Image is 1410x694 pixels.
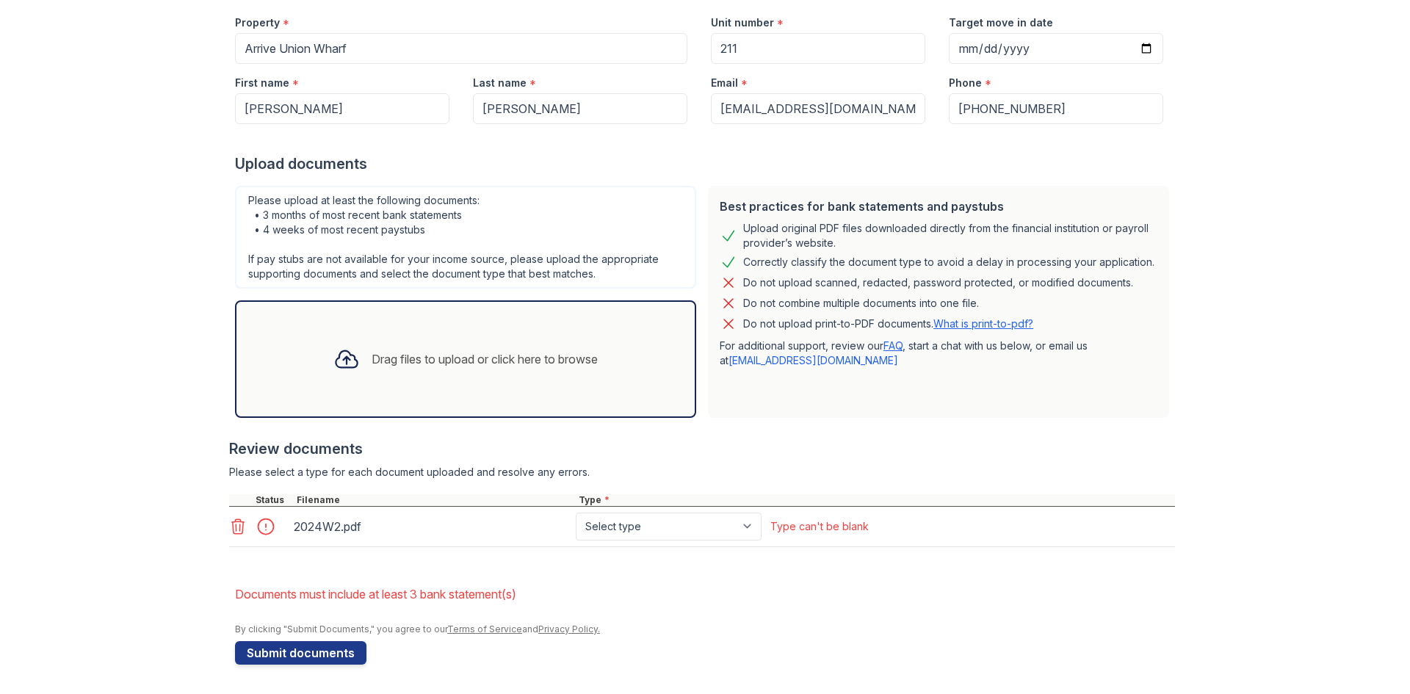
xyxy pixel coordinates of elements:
div: Status [253,494,294,506]
label: Email [711,76,738,90]
a: Privacy Policy. [538,623,600,635]
label: First name [235,76,289,90]
div: Type [576,494,1175,506]
label: Target move in date [949,15,1053,30]
label: Last name [473,76,527,90]
div: Upload original PDF files downloaded directly from the financial institution or payroll provider’... [743,221,1157,250]
div: 2024W2.pdf [294,515,570,538]
div: Please select a type for each document uploaded and resolve any errors. [229,465,1175,480]
a: What is print-to-pdf? [933,317,1033,330]
label: Unit number [711,15,774,30]
label: Phone [949,76,982,90]
p: For additional support, review our , start a chat with us below, or email us at [720,339,1157,368]
div: Filename [294,494,576,506]
li: Documents must include at least 3 bank statement(s) [235,579,1175,609]
div: Do not upload scanned, redacted, password protected, or modified documents. [743,274,1133,292]
div: Do not combine multiple documents into one file. [743,294,979,312]
a: Terms of Service [447,623,522,635]
div: Type can't be blank [770,519,869,534]
div: Upload documents [235,153,1175,174]
div: Best practices for bank statements and paystubs [720,198,1157,215]
div: Please upload at least the following documents: • 3 months of most recent bank statements • 4 wee... [235,186,696,289]
button: Submit documents [235,641,366,665]
p: Do not upload print-to-PDF documents. [743,317,1033,331]
a: FAQ [883,339,903,352]
a: [EMAIL_ADDRESS][DOMAIN_NAME] [728,354,898,366]
div: Drag files to upload or click here to browse [372,350,598,368]
label: Property [235,15,280,30]
div: Review documents [229,438,1175,459]
div: By clicking "Submit Documents," you agree to our and [235,623,1175,635]
div: Correctly classify the document type to avoid a delay in processing your application. [743,253,1154,271]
